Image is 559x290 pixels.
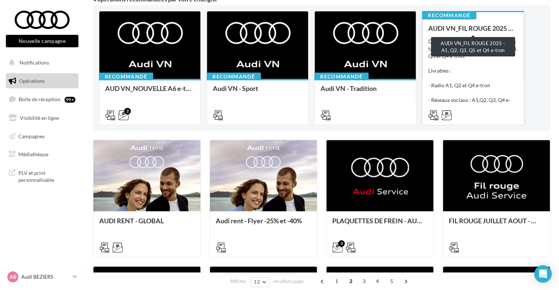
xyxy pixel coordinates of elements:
[4,55,77,70] button: Notifications
[64,97,75,103] div: 99+
[422,11,476,19] div: Recommandé
[19,59,49,66] span: Notifications
[6,270,78,284] a: AB Audi BEZIERS
[19,96,60,102] span: Boîte de réception
[314,73,369,81] div: Recommandé
[19,78,45,84] span: Opérations
[10,273,16,280] span: AB
[4,73,80,89] a: Opérations
[332,217,427,232] div: PLAQUETTES DE FREIN - AUDI SERVICE
[18,133,45,139] span: Campagnes
[4,91,80,107] a: Boîte de réception99+
[358,275,370,287] span: 3
[20,115,59,121] span: Visibilité en ligne
[428,38,518,111] div: Découvrez les assets relatifs aux offres tactiques B2C des modèles A1, Q2, Q3, Q5 et Q4 e-tron. L...
[345,275,357,287] span: 2
[99,217,195,232] div: AUDI RENT - GLOBAL
[4,165,80,187] a: PLV et print personnalisable
[207,73,261,81] div: Recommandé
[386,275,397,287] span: 5
[254,279,260,285] span: 12
[371,275,383,287] span: 4
[124,108,131,114] div: 2
[449,217,544,232] div: FIL ROUGE JUILLET AOUT - AUDI SERVICE
[18,168,75,184] span: PLV et print personnalisable
[273,278,304,285] span: résultats/page
[21,273,70,280] p: Audi BEZIERS
[18,151,48,157] span: Médiathèque
[428,25,518,32] div: AUDI VN_FIL ROUGE 2025 - A1, Q2, Q3, Q5 et Q4 e-tron
[4,147,80,162] a: Médiathèque
[431,37,515,56] div: AUDI VN_FIL ROUGE 2025 - A1, Q2, Q3, Q5 et Q4 e-tron
[338,240,345,247] div: 3
[6,35,78,47] button: Nouvelle campagne
[4,110,80,126] a: Visibilité en ligne
[331,275,343,287] span: 1
[321,85,410,99] div: Audi VN - Tradition
[4,129,80,144] a: Campagnes
[251,277,269,287] button: 12
[230,278,247,285] span: Afficher
[216,217,311,232] div: Audi rent - Flyer -25% et -40%
[213,85,302,99] div: Audi VN - Sport
[99,73,153,81] div: Recommandé
[534,265,552,283] div: Open Intercom Messenger
[105,85,195,99] div: AUD VN_NOUVELLE A6 e-tron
